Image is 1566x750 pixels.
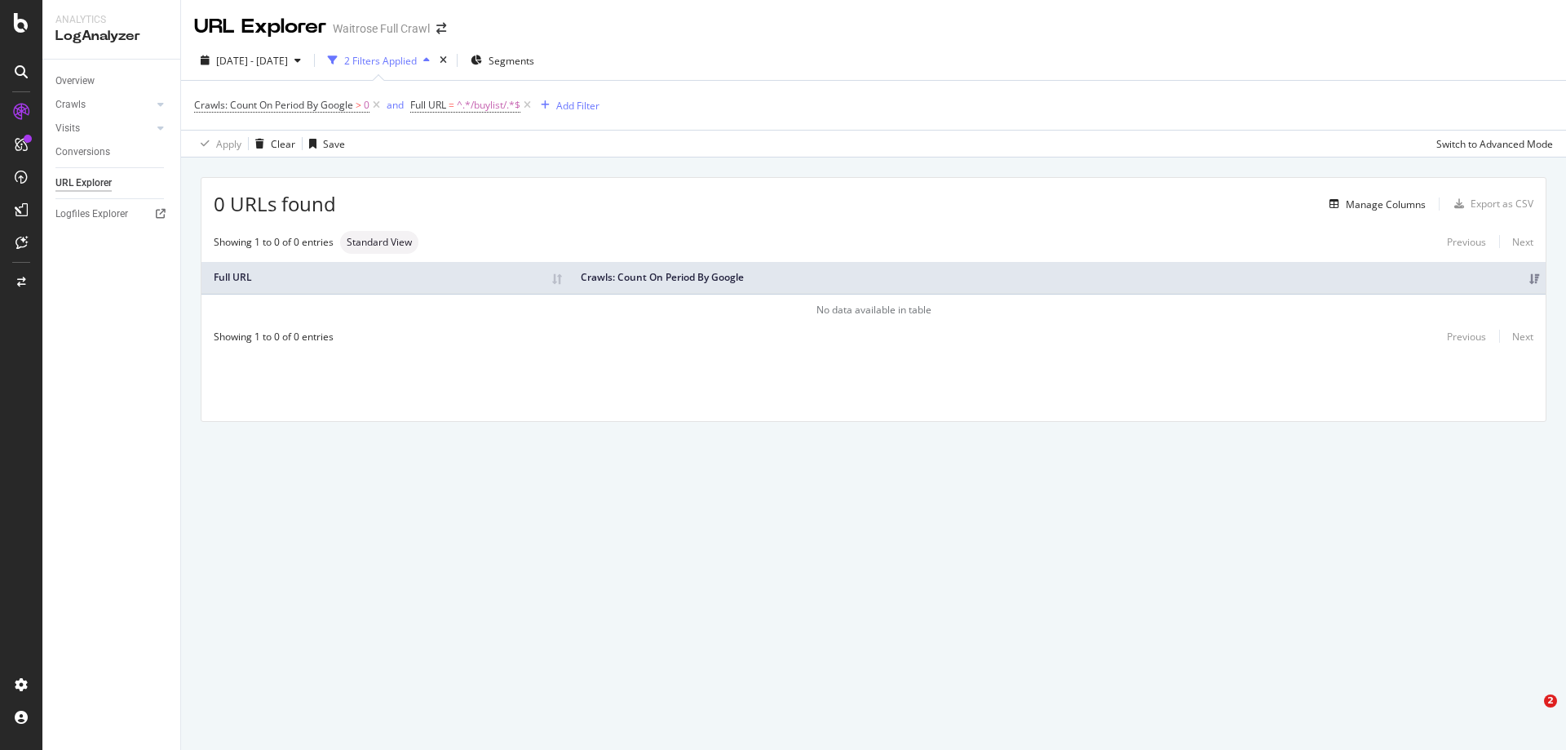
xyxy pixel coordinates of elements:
[55,144,169,161] a: Conversions
[55,175,169,192] a: URL Explorer
[249,131,295,157] button: Clear
[1448,191,1533,217] button: Export as CSV
[55,120,153,137] a: Visits
[55,206,169,223] a: Logfiles Explorer
[194,13,326,41] div: URL Explorer
[303,131,345,157] button: Save
[387,98,404,112] div: and
[364,94,369,117] span: 0
[194,98,353,112] span: Crawls: Count On Period By Google
[214,190,336,218] span: 0 URLs found
[323,137,345,151] div: Save
[1430,131,1553,157] button: Switch to Advanced Mode
[216,54,288,68] span: [DATE] - [DATE]
[1346,197,1426,211] div: Manage Columns
[347,237,412,247] span: Standard View
[1544,695,1557,708] span: 2
[387,97,404,113] button: and
[55,27,167,46] div: LogAnalyzer
[1436,137,1553,151] div: Switch to Advanced Mode
[333,20,430,37] div: Waitrose Full Crawl
[55,13,167,27] div: Analytics
[321,47,436,73] button: 2 Filters Applied
[55,73,169,90] a: Overview
[55,73,95,90] div: Overview
[436,23,446,34] div: arrow-right-arrow-left
[556,99,599,113] div: Add Filter
[356,98,361,112] span: >
[216,137,241,151] div: Apply
[436,52,450,69] div: times
[55,96,153,113] a: Crawls
[55,120,80,137] div: Visits
[55,144,110,161] div: Conversions
[1323,194,1426,214] button: Manage Columns
[201,294,1546,325] td: No data available in table
[534,95,599,115] button: Add Filter
[55,175,112,192] div: URL Explorer
[489,54,534,68] span: Segments
[1511,695,1550,734] iframe: Intercom live chat
[457,94,520,117] span: ^.*/buylist/.*$
[214,235,334,249] div: Showing 1 to 0 of 0 entries
[55,206,128,223] div: Logfiles Explorer
[214,330,334,344] div: Showing 1 to 0 of 0 entries
[449,98,454,112] span: =
[1471,197,1533,211] div: Export as CSV
[194,47,307,73] button: [DATE] - [DATE]
[340,231,418,254] div: neutral label
[568,262,1546,294] th: Crawls: Count On Period By Google: activate to sort column ascending
[410,98,446,112] span: Full URL
[194,131,241,157] button: Apply
[271,137,295,151] div: Clear
[201,262,568,294] th: Full URL: activate to sort column ascending
[464,47,541,73] button: Segments
[55,96,86,113] div: Crawls
[344,54,417,68] div: 2 Filters Applied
